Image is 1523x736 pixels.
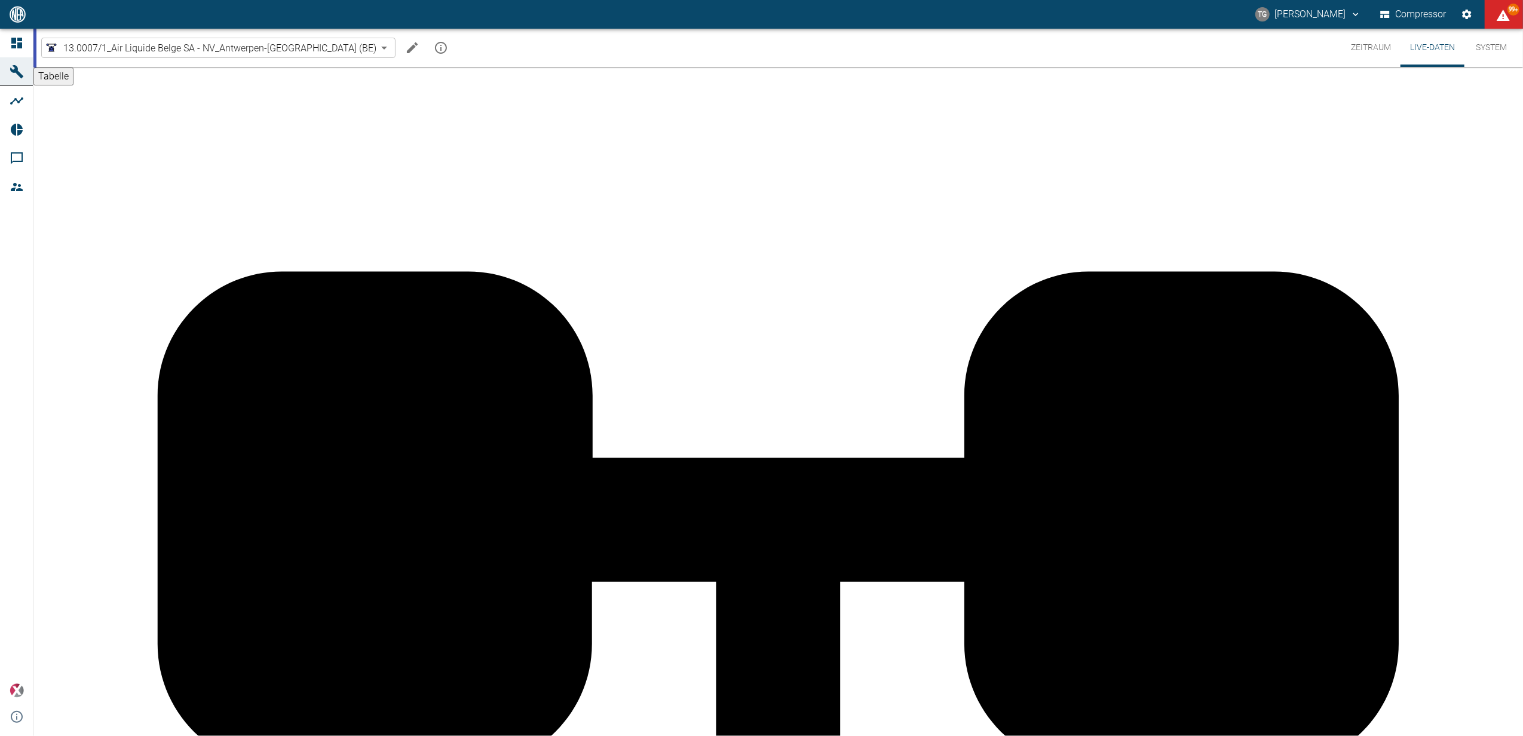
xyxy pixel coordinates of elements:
button: System [1464,29,1518,67]
button: Einstellungen [1456,4,1478,25]
span: 99+ [1507,4,1519,16]
button: mission info [429,36,453,60]
img: Xplore Logo [10,683,24,698]
button: thomas.gregoir@neuman-esser.com [1254,4,1363,25]
button: Compressor [1378,4,1449,25]
img: logo [8,6,27,22]
button: Machine bearbeiten [400,36,424,60]
button: Live-Daten [1401,29,1464,67]
button: Tabelle [33,68,73,85]
button: Zeitraum [1341,29,1401,67]
span: 13.0007/1_Air Liquide Belge SA - NV_Antwerpen-[GEOGRAPHIC_DATA] (BE) [63,41,376,55]
a: 13.0007/1_Air Liquide Belge SA - NV_Antwerpen-[GEOGRAPHIC_DATA] (BE) [44,41,376,55]
div: TG [1255,7,1270,22]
